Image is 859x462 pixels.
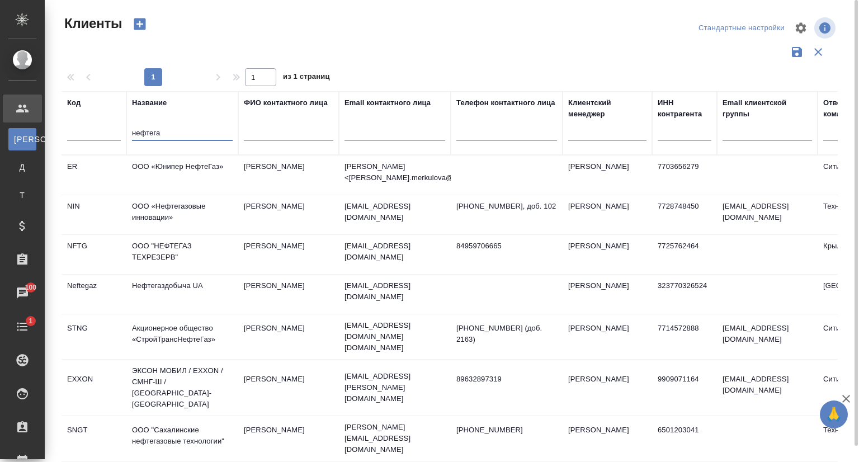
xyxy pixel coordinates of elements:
[126,235,238,274] td: ООО "НЕФТЕГАЗ ТЕХРЕЗЕРВ"
[62,275,126,314] td: Neftegaz
[18,282,44,293] span: 100
[563,155,652,195] td: [PERSON_NAME]
[238,368,339,407] td: [PERSON_NAME]
[3,313,42,341] a: 1
[126,155,238,195] td: ООО «Юнипер НефтеГаз»
[238,317,339,356] td: [PERSON_NAME]
[563,317,652,356] td: [PERSON_NAME]
[344,371,445,404] p: [EMAIL_ADDRESS][PERSON_NAME][DOMAIN_NAME]
[563,275,652,314] td: [PERSON_NAME]
[344,422,445,455] p: [PERSON_NAME][EMAIL_ADDRESS][DOMAIN_NAME]
[563,368,652,407] td: [PERSON_NAME]
[344,320,445,353] p: [EMAIL_ADDRESS][DOMAIN_NAME] [DOMAIN_NAME]
[3,279,42,307] a: 100
[717,368,818,407] td: [EMAIL_ADDRESS][DOMAIN_NAME]
[652,368,717,407] td: 9909071164
[8,128,36,150] a: [PERSON_NAME]
[238,419,339,458] td: [PERSON_NAME]
[126,317,238,356] td: Акционерное общество «СтройТрансНефтеГаз»
[456,425,557,436] p: [PHONE_NUMBER]
[126,15,153,34] button: Создать
[696,20,787,37] div: split button
[344,201,445,223] p: [EMAIL_ADDRESS][DOMAIN_NAME]
[717,317,818,356] td: [EMAIL_ADDRESS][DOMAIN_NAME]
[62,195,126,234] td: NIN
[62,317,126,356] td: STNG
[238,155,339,195] td: [PERSON_NAME]
[238,235,339,274] td: [PERSON_NAME]
[652,155,717,195] td: 7703656279
[568,97,646,120] div: Клиентский менеджер
[62,155,126,195] td: ER
[652,195,717,234] td: 7728748450
[652,275,717,314] td: 323770326524
[62,368,126,407] td: EXXON
[67,97,81,109] div: Код
[238,275,339,314] td: [PERSON_NAME]
[808,41,829,63] button: Сбросить фильтры
[456,374,557,385] p: 89632897319
[344,161,445,183] p: [PERSON_NAME] <[PERSON_NAME].merkulova@unipe...
[344,280,445,303] p: [EMAIL_ADDRESS][DOMAIN_NAME]
[344,241,445,263] p: [EMAIL_ADDRESS][DOMAIN_NAME]
[456,323,557,345] p: [PHONE_NUMBER] (доб. 2163)
[563,235,652,274] td: [PERSON_NAME]
[820,400,848,428] button: 🙏
[62,419,126,458] td: SNGT
[456,97,555,109] div: Телефон контактного лица
[126,275,238,314] td: Нефтегаздобыча UA
[244,97,328,109] div: ФИО контактного лица
[344,97,431,109] div: Email контактного лица
[824,403,843,426] span: 🙏
[563,195,652,234] td: [PERSON_NAME]
[717,195,818,234] td: [EMAIL_ADDRESS][DOMAIN_NAME]
[8,156,36,178] a: Д
[126,195,238,234] td: ООО «Нефтегазовые инновации»
[14,134,31,145] span: [PERSON_NAME]
[132,97,167,109] div: Название
[652,419,717,458] td: 6501203041
[456,241,557,252] p: 84959706665
[652,235,717,274] td: 7725762464
[787,15,814,41] span: Настроить таблицу
[814,17,838,39] span: Посмотреть информацию
[8,184,36,206] a: Т
[62,235,126,274] td: NFTG
[283,70,330,86] span: из 1 страниц
[22,315,39,327] span: 1
[14,162,31,173] span: Д
[238,195,339,234] td: [PERSON_NAME]
[652,317,717,356] td: 7714572888
[786,41,808,63] button: Сохранить фильтры
[14,190,31,201] span: Т
[563,419,652,458] td: [PERSON_NAME]
[126,419,238,458] td: ООО "Сахалинские нефтегазовые технологии"
[723,97,812,120] div: Email клиентской группы
[126,360,238,416] td: ЭКСОН МОБИЛ / EXXON / СМНГ-Ш / [GEOGRAPHIC_DATA]-[GEOGRAPHIC_DATA]
[62,15,122,32] span: Клиенты
[658,97,711,120] div: ИНН контрагента
[456,201,557,212] p: [PHONE_NUMBER], доб. 102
